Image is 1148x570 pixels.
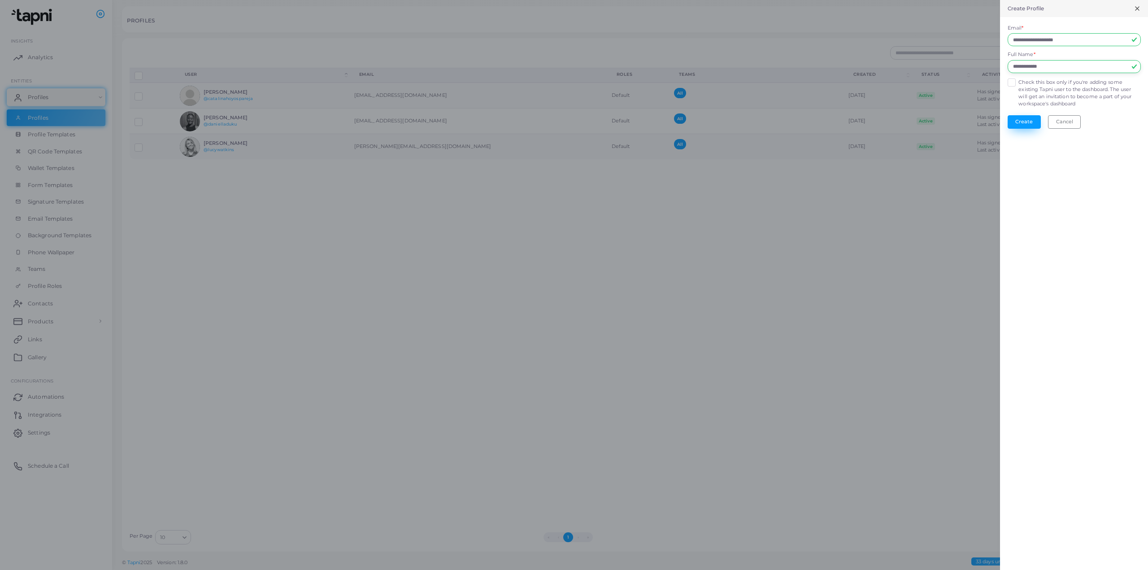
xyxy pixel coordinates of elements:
[1018,79,1140,108] label: Check this box only if you're adding some existing Tapni user to the dashboard. The user will get...
[1008,115,1041,129] button: Create
[1008,5,1044,12] h5: Create Profile
[1008,51,1035,58] label: Full Name
[1008,25,1024,32] label: Email
[1048,115,1081,129] button: Cancel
